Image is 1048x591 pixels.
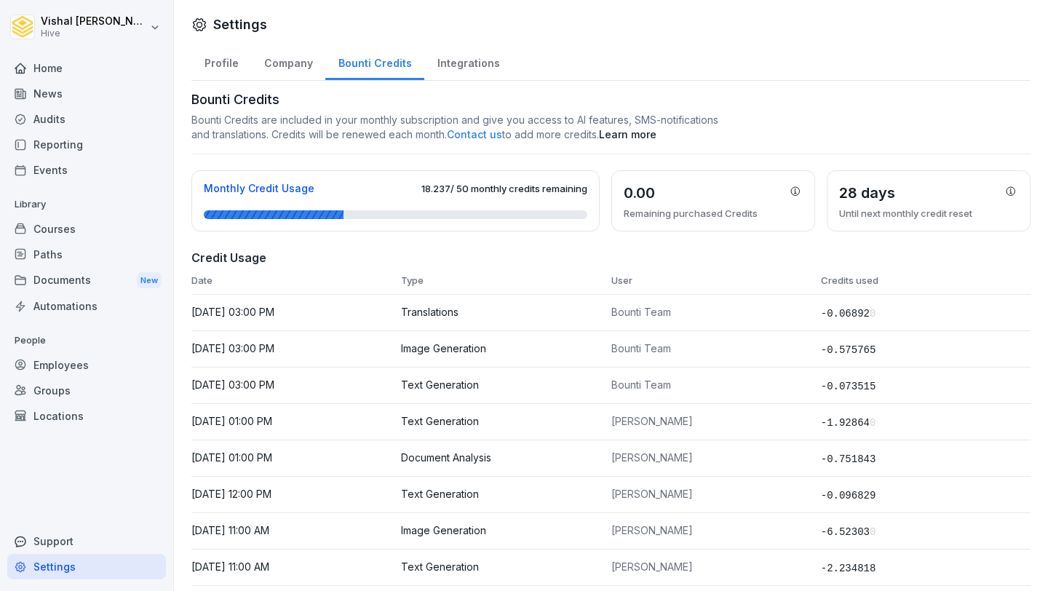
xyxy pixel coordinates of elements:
[7,216,166,242] a: Courses
[401,274,424,286] span: Type
[401,488,611,501] p: Text Generation
[7,106,166,132] a: Audits
[821,453,876,465] span: -0.751843
[7,528,166,554] div: Support
[870,308,876,320] span: 0
[839,183,895,203] h3: 28 days
[821,344,876,356] span: -0.575765
[821,308,876,320] span: -0.06892
[7,132,166,157] a: Reporting
[611,378,821,392] p: Bounti Team
[191,560,401,574] p: [DATE] 11:00 AM
[7,293,166,319] a: Automations
[191,342,401,355] p: [DATE] 03:00 PM
[191,378,401,392] p: [DATE] 03:00 PM
[401,560,611,574] p: Text Generation
[191,249,1031,266] h4: Credit Usage
[611,274,632,286] span: User
[611,488,821,501] p: [PERSON_NAME]
[191,451,401,464] p: [DATE] 01:00 PM
[870,417,876,429] span: 0
[41,15,147,28] p: Vishal [PERSON_NAME]
[401,451,611,464] p: Document Analysis
[7,193,166,216] p: Library
[191,90,1031,110] h1: Bounti Credits
[7,242,166,267] a: Paths
[191,415,401,428] p: [DATE] 01:00 PM
[7,329,166,352] p: People
[191,488,401,501] p: [DATE] 12:00 PM
[401,378,611,392] p: Text Generation
[611,524,821,537] p: [PERSON_NAME]
[821,526,876,538] span: -6.52303
[7,403,166,429] a: Locations
[191,306,401,319] p: [DATE] 03:00 PM
[839,207,972,219] p: Until next monthly credit reset
[624,207,758,219] p: Remaining purchased Credits
[401,524,611,537] p: Image Generation
[599,128,656,140] a: Learn more
[191,43,251,80] a: Profile
[7,378,166,403] a: Groups
[821,274,878,286] span: Credits used
[7,157,166,183] a: Events
[821,381,876,392] span: -0.073515
[191,524,401,537] p: [DATE] 11:00 AM
[611,415,821,428] p: [PERSON_NAME]
[870,526,876,538] span: 0
[821,563,876,574] span: -2.234818
[213,15,267,34] h1: Settings
[137,272,162,289] div: New
[7,352,166,378] a: Employees
[421,183,587,194] span: 18.237 / 50 monthly credits remaining
[7,267,166,294] a: DocumentsNew
[624,183,655,203] h3: 0.00
[611,560,821,574] p: [PERSON_NAME]
[7,81,166,106] a: News
[611,342,821,355] p: Bounti Team
[191,113,731,142] p: Bounti Credits are included in your monthly subscription and give you access to AI features, SMS-...
[821,417,876,429] span: -1.92864
[424,43,512,80] a: Integrations
[821,490,876,501] span: -0.096829
[447,128,502,140] span: Contact us
[41,28,147,39] p: Hive
[611,451,821,464] p: [PERSON_NAME]
[401,342,611,355] p: Image Generation
[204,183,314,194] h3: Monthly Credit Usage
[7,554,166,579] a: Settings
[401,306,611,319] p: Translations
[325,43,424,80] a: Bounti Credits
[191,274,213,286] span: Date
[611,306,821,319] p: Bounti Team
[7,267,166,294] div: Documents
[7,55,166,81] a: Home
[251,43,325,80] a: Company
[401,415,611,428] p: Text Generation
